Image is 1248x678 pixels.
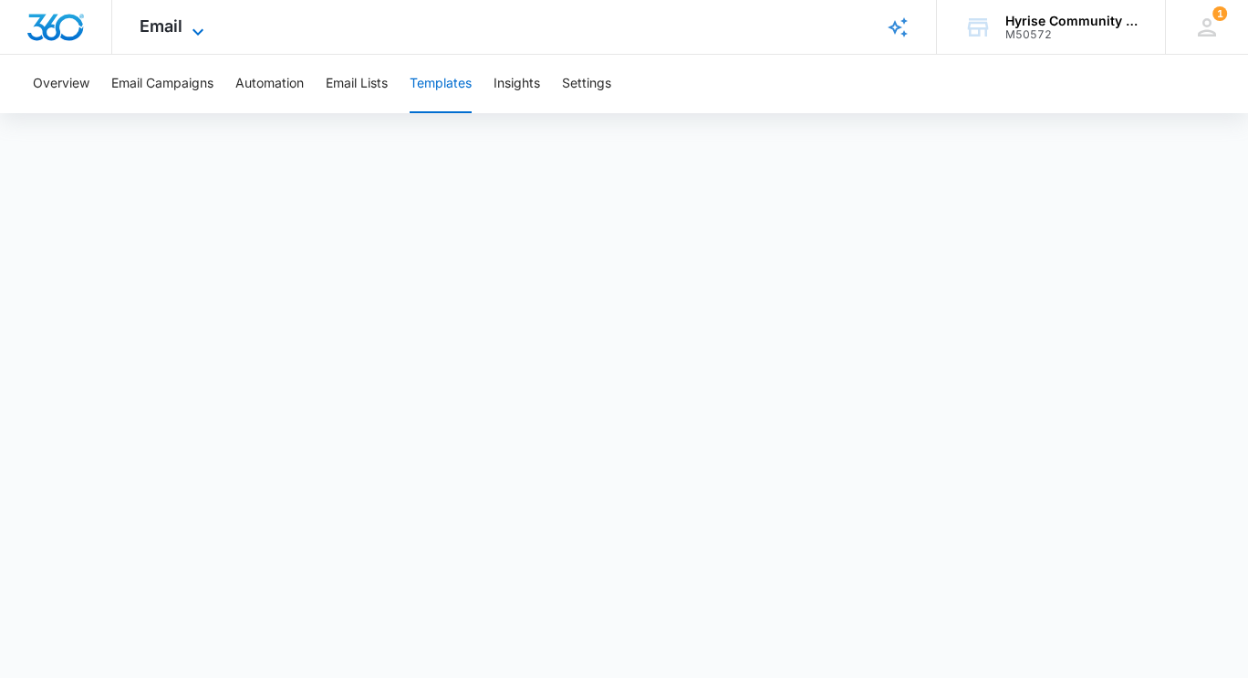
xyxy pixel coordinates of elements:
button: Templates [410,55,472,113]
button: Insights [494,55,540,113]
button: Email Lists [326,55,388,113]
div: account id [1005,28,1139,41]
div: account name [1005,14,1139,28]
button: Settings [562,55,611,113]
span: 1 [1212,6,1227,21]
button: Automation [235,55,304,113]
button: Email Campaigns [111,55,213,113]
button: Overview [33,55,89,113]
div: notifications count [1212,6,1227,21]
span: Email [140,16,182,36]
